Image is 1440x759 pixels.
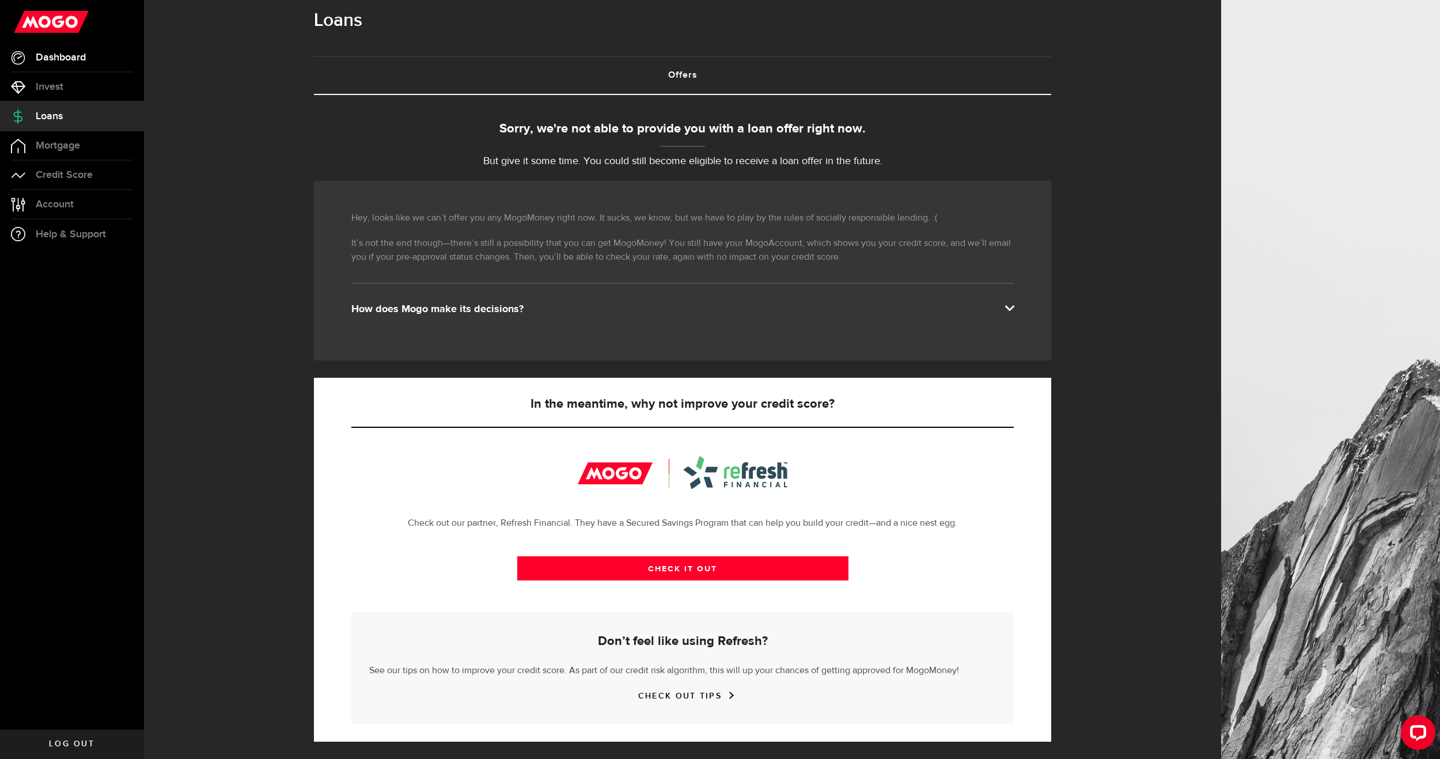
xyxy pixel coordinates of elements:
[314,56,1051,95] ul: Tabs Navigation
[36,52,86,63] span: Dashboard
[314,6,1051,36] h1: Loans
[36,82,63,92] span: Invest
[351,517,1014,530] p: Check out our partner, Refresh Financial. They have a Secured Savings Program that can help you b...
[351,211,1014,225] p: Hey, looks like we can’t offer you any MogoMoney right now. It sucks, we know, but we have to pla...
[314,154,1051,169] p: But give it some time. You could still become eligible to receive a loan offer in the future.
[369,635,996,648] h5: Don’t feel like using Refresh?
[36,111,63,122] span: Loans
[1392,711,1440,759] iframe: LiveChat chat widget
[351,302,1014,316] div: How does Mogo make its decisions?
[638,691,727,701] a: CHECK OUT TIPS
[314,57,1051,94] a: Offers
[36,229,106,240] span: Help & Support
[49,740,94,748] span: Log out
[36,170,93,180] span: Credit Score
[517,556,848,580] a: CHECK IT OUT
[36,199,74,210] span: Account
[36,141,80,151] span: Mortgage
[351,237,1014,264] p: It’s not the end though—there’s still a possibility that you can get MogoMoney! You still have yo...
[369,661,996,678] p: See our tips on how to improve your credit score. As part of our credit risk algorithm, this will...
[314,120,1051,139] div: Sorry, we're not able to provide you with a loan offer right now.
[351,397,1014,411] h5: In the meantime, why not improve your credit score?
